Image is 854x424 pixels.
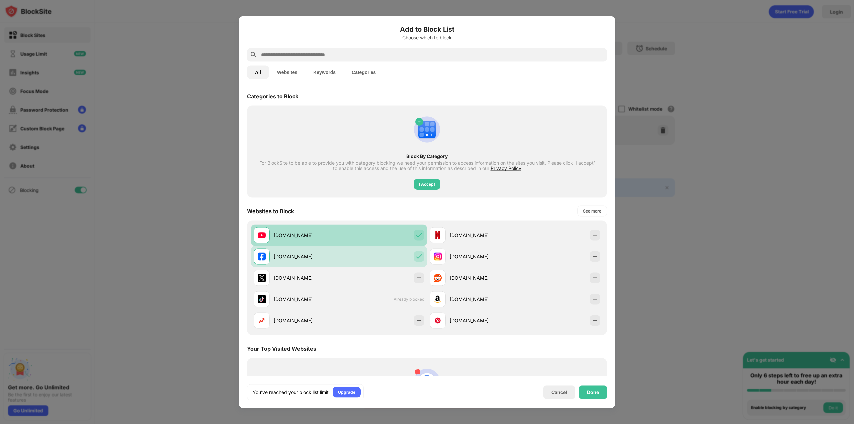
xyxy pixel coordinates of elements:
div: [DOMAIN_NAME] [450,274,515,281]
img: favicons [258,252,266,260]
div: Block By Category [259,153,595,159]
div: Cancel [551,389,567,395]
img: favicons [258,274,266,282]
div: Upgrade [338,389,355,395]
img: search.svg [250,51,258,59]
div: [DOMAIN_NAME] [450,253,515,260]
div: [DOMAIN_NAME] [274,317,339,324]
h6: Add to Block List [247,24,607,34]
div: [DOMAIN_NAME] [450,232,515,239]
img: category-add.svg [411,113,443,145]
button: Categories [344,65,384,79]
img: favicons [434,316,442,324]
span: Already blocked [394,297,424,302]
div: For BlockSite to be able to provide you with category blocking we need your permission to access ... [259,160,595,171]
div: [DOMAIN_NAME] [274,296,339,303]
div: Your Top Visited Websites [247,345,316,352]
button: Keywords [305,65,344,79]
img: favicons [258,316,266,324]
div: I Accept [419,181,435,187]
img: favicons [434,252,442,260]
button: All [247,65,269,79]
img: favicons [258,231,266,239]
div: You’ve reached your block list limit [253,389,329,395]
img: favicons [434,295,442,303]
img: personal-suggestions.svg [411,366,443,398]
div: [DOMAIN_NAME] [450,296,515,303]
div: [DOMAIN_NAME] [274,232,339,239]
span: Privacy Policy [491,165,521,171]
div: [DOMAIN_NAME] [274,253,339,260]
div: Websites to Block [247,207,294,214]
img: favicons [434,231,442,239]
img: favicons [258,295,266,303]
div: Categories to Block [247,93,298,99]
button: Websites [269,65,305,79]
div: See more [583,207,601,214]
div: [DOMAIN_NAME] [450,317,515,324]
div: Done [587,389,599,395]
div: Choose which to block [247,35,607,40]
div: [DOMAIN_NAME] [274,274,339,281]
img: favicons [434,274,442,282]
